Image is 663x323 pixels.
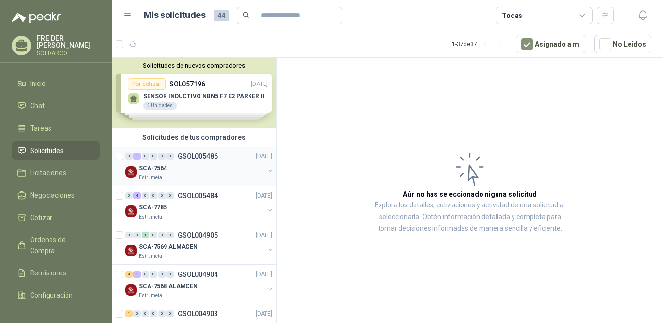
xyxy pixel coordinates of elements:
[139,253,164,260] p: Estrumetal
[139,242,198,252] p: SCA-7569 ALMACEN
[30,168,66,178] span: Licitaciones
[139,213,164,221] p: Estrumetal
[452,36,508,52] div: 1 - 37 de 37
[125,232,133,238] div: 0
[125,153,133,160] div: 0
[178,232,218,238] p: GSOL004905
[374,200,566,235] p: Explora los detalles, cotizaciones y actividad de una solicitud al seleccionarla. Obtén informaci...
[403,189,537,200] h3: Aún no has seleccionado niguna solicitud
[37,35,100,49] p: FREIDER [PERSON_NAME]
[256,231,272,240] p: [DATE]
[256,309,272,319] p: [DATE]
[133,310,141,317] div: 0
[178,310,218,317] p: GSOL004903
[166,153,174,160] div: 0
[12,119,100,137] a: Tareas
[30,78,46,89] span: Inicio
[125,190,274,221] a: 0 4 0 0 0 0 GSOL005484[DATE] Company LogoSCA-7785Estrumetal
[150,153,157,160] div: 0
[125,151,274,182] a: 0 1 0 0 0 0 GSOL005486[DATE] Company LogoSCA-7564Estrumetal
[142,310,149,317] div: 0
[30,212,52,223] span: Cotizar
[125,205,137,217] img: Company Logo
[144,8,206,22] h1: Mis solicitudes
[12,97,100,115] a: Chat
[30,235,91,256] span: Órdenes de Compra
[158,153,166,160] div: 0
[12,141,100,160] a: Solicitudes
[133,153,141,160] div: 1
[139,292,164,300] p: Estrumetal
[142,192,149,199] div: 0
[166,271,174,278] div: 0
[139,174,164,182] p: Estrumetal
[594,35,651,53] button: No Leídos
[12,208,100,227] a: Cotizar
[166,232,174,238] div: 0
[256,270,272,279] p: [DATE]
[37,51,100,56] p: SOLDARCO
[125,310,133,317] div: 1
[150,192,157,199] div: 0
[158,310,166,317] div: 0
[142,271,149,278] div: 0
[256,152,272,161] p: [DATE]
[133,192,141,199] div: 4
[142,232,149,238] div: 1
[139,164,167,173] p: SCA-7564
[139,282,198,291] p: SCA-7568 ALAMCEN
[112,128,276,147] div: Solicitudes de tus compradores
[133,232,141,238] div: 0
[166,310,174,317] div: 0
[116,62,272,69] button: Solicitudes de nuevos compradores
[112,58,276,128] div: Solicitudes de nuevos compradoresPor cotizarSOL057196[DATE] SENSOR INDUCTIVO NBN5 F7 E2 PARKER II...
[158,271,166,278] div: 0
[214,10,229,21] span: 44
[30,123,51,134] span: Tareas
[125,269,274,300] a: 4 1 0 0 0 0 GSOL004904[DATE] Company LogoSCA-7568 ALAMCENEstrumetal
[12,231,100,260] a: Órdenes de Compra
[12,12,61,23] img: Logo peakr
[178,271,218,278] p: GSOL004904
[12,164,100,182] a: Licitaciones
[256,191,272,201] p: [DATE]
[158,232,166,238] div: 0
[178,153,218,160] p: GSOL005486
[150,232,157,238] div: 0
[30,268,66,278] span: Remisiones
[142,153,149,160] div: 0
[243,12,249,18] span: search
[30,190,75,201] span: Negociaciones
[125,166,137,178] img: Company Logo
[158,192,166,199] div: 0
[125,284,137,296] img: Company Logo
[125,271,133,278] div: 4
[502,10,522,21] div: Todas
[178,192,218,199] p: GSOL005484
[30,101,45,111] span: Chat
[125,192,133,199] div: 0
[30,290,73,301] span: Configuración
[12,74,100,93] a: Inicio
[139,203,167,212] p: SCA-7785
[12,286,100,305] a: Configuración
[125,245,137,256] img: Company Logo
[150,271,157,278] div: 0
[12,186,100,204] a: Negociaciones
[166,192,174,199] div: 0
[516,35,586,53] button: Asignado a mi
[150,310,157,317] div: 0
[133,271,141,278] div: 1
[30,145,64,156] span: Solicitudes
[12,264,100,282] a: Remisiones
[125,229,274,260] a: 0 0 1 0 0 0 GSOL004905[DATE] Company LogoSCA-7569 ALMACENEstrumetal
